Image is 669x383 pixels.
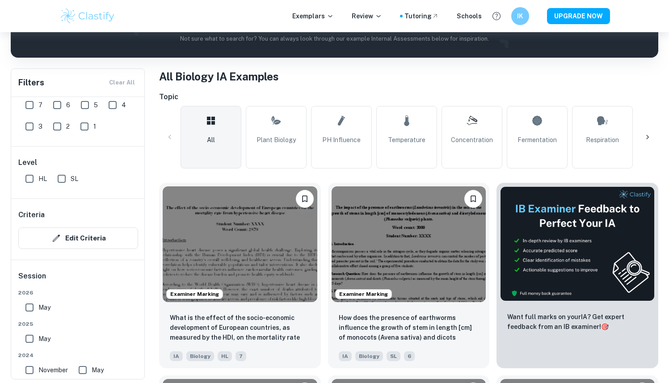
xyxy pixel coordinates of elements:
[511,7,529,25] button: IK
[18,289,138,297] span: 2026
[159,92,658,102] h6: Topic
[207,135,215,145] span: All
[292,11,334,21] p: Exemplars
[339,313,479,343] p: How does the presence of earthworms influence the growth of stem in length [cm] of monocots (Aven...
[66,122,70,131] span: 2
[296,190,314,208] button: Bookmark
[159,183,321,368] a: Examiner MarkingBookmarkWhat is the effect of the socio-economic development of European countrie...
[339,351,352,361] span: IA
[500,186,655,301] img: Thumbnail
[601,323,609,330] span: 🎯
[94,100,98,110] span: 5
[388,135,425,145] span: Temperature
[518,135,557,145] span: Fermentation
[355,351,383,361] span: Biology
[18,157,138,168] h6: Level
[170,313,310,343] p: What is the effect of the socio-economic development of European countries, as measured by the HD...
[38,303,50,312] span: May
[257,135,296,145] span: Plant Biology
[496,183,658,368] a: ThumbnailWant full marks on yourIA? Get expert feedback from an IB examiner!
[122,100,126,110] span: 4
[322,135,361,145] span: pH Influence
[93,122,96,131] span: 1
[507,312,648,332] p: Want full marks on your IA ? Get expert feedback from an IB examiner!
[547,8,610,24] button: UPGRADE NOW
[38,174,47,184] span: HL
[451,135,493,145] span: Concentration
[515,11,525,21] h6: IK
[328,183,490,368] a: Examiner MarkingBookmarkHow does the presence of earthworms influence the growth of stem in lengt...
[38,100,42,110] span: 7
[38,365,68,375] span: November
[489,8,504,24] button: Help and Feedback
[170,351,183,361] span: IA
[18,227,138,249] button: Edit Criteria
[404,11,439,21] a: Tutoring
[186,351,214,361] span: Biology
[66,100,70,110] span: 6
[18,320,138,328] span: 2025
[218,351,232,361] span: HL
[92,365,104,375] span: May
[457,11,482,21] a: Schools
[336,290,391,298] span: Examiner Marking
[163,186,317,302] img: Biology IA example thumbnail: What is the effect of the socio-economic
[404,351,415,361] span: 6
[332,186,486,302] img: Biology IA example thumbnail: How does the presence of earthworms infl
[387,351,400,361] span: SL
[352,11,382,21] p: Review
[71,174,78,184] span: SL
[18,34,651,43] p: Not sure what to search for? You can always look through our example Internal Assessments below f...
[236,351,246,361] span: 7
[18,351,138,359] span: 2024
[18,210,45,220] h6: Criteria
[38,122,42,131] span: 3
[18,271,138,289] h6: Session
[586,135,619,145] span: Respiration
[167,290,223,298] span: Examiner Marking
[59,7,116,25] img: Clastify logo
[18,76,44,89] h6: Filters
[159,68,658,84] h1: All Biology IA Examples
[464,190,482,208] button: Bookmark
[38,334,50,344] span: May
